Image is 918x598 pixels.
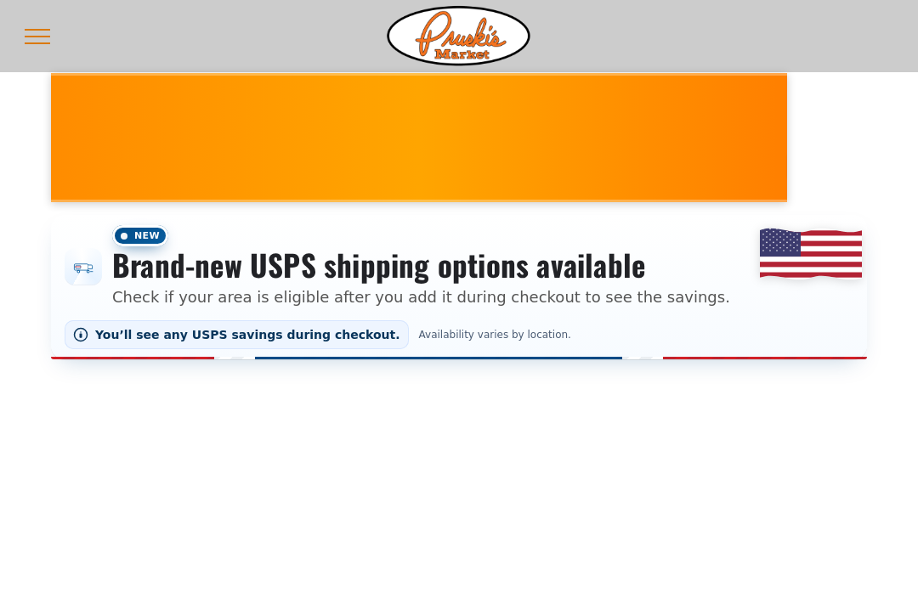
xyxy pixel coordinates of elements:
[112,246,730,284] h3: Brand-new USPS shipping options available
[51,215,867,359] div: Shipping options announcement
[112,285,730,308] p: Check if your area is eligible after you add it during checkout to see the savings.
[95,328,400,341] span: You’ll see any USPS savings during checkout.
[112,225,168,246] span: New
[416,329,575,341] span: Availability varies by location.
[15,14,59,59] button: menu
